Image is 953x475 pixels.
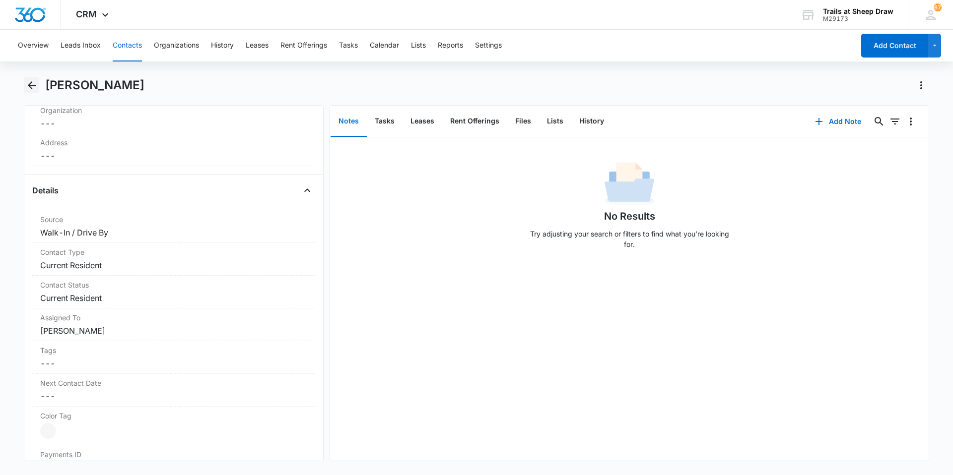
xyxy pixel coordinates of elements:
span: CRM [76,9,97,19]
div: Color Tag [32,407,315,443]
button: Close [299,182,315,198]
button: Back [24,77,39,93]
button: Tasks [339,30,358,61]
button: Add Note [805,110,871,133]
dt: Payments ID [40,449,107,460]
label: Assigned To [40,312,307,323]
label: Tags [40,345,307,356]
label: Address [40,137,307,148]
button: Settings [475,30,502,61]
dd: --- [40,118,307,129]
h1: [PERSON_NAME] [45,78,144,93]
button: Rent Offerings [442,106,507,137]
dd: --- [40,357,307,369]
div: Tags--- [32,341,315,374]
button: Leads Inbox [61,30,101,61]
button: History [571,106,612,137]
dd: --- [40,390,307,402]
button: History [211,30,234,61]
div: account id [823,15,893,22]
div: Next Contact Date--- [32,374,315,407]
h1: No Results [604,209,655,224]
label: Next Contact Date [40,378,307,388]
button: Files [507,106,539,137]
button: Reports [438,30,463,61]
div: account name [823,7,893,15]
button: Notes [331,106,367,137]
dd: [PERSON_NAME] [40,325,307,337]
button: Overview [18,30,49,61]
label: Source [40,214,307,225]
div: Payments ID [32,443,315,466]
button: Search... [871,114,887,129]
div: notifications count [934,3,942,11]
span: 67 [934,3,942,11]
div: Assigned To[PERSON_NAME] [32,308,315,341]
button: Leases [246,30,269,61]
dd: Current Resident [40,259,307,271]
button: Rent Offerings [280,30,327,61]
button: Lists [539,106,571,137]
div: Contact StatusCurrent Resident [32,276,315,308]
button: Organizations [154,30,199,61]
p: Try adjusting your search or filters to find what you’re looking for. [525,229,734,249]
label: Organization [40,105,307,116]
button: Add Contact [861,34,928,58]
img: No Data [605,159,654,209]
div: SourceWalk-In / Drive By [32,210,315,243]
button: Actions [913,77,929,93]
dd: Current Resident [40,292,307,304]
div: Organization--- [32,101,315,133]
div: Contact TypeCurrent Resident [32,243,315,276]
button: Calendar [370,30,399,61]
button: Tasks [367,106,403,137]
button: Filters [887,114,903,129]
label: Contact Status [40,280,307,290]
button: Lists [411,30,426,61]
dd: Walk-In / Drive By [40,227,307,238]
button: Leases [403,106,442,137]
label: Contact Type [40,247,307,257]
dd: --- [40,150,307,162]
button: Contacts [113,30,142,61]
div: Address--- [32,133,315,166]
label: Color Tag [40,411,307,421]
button: Overflow Menu [903,114,919,129]
h4: Details [32,184,59,196]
